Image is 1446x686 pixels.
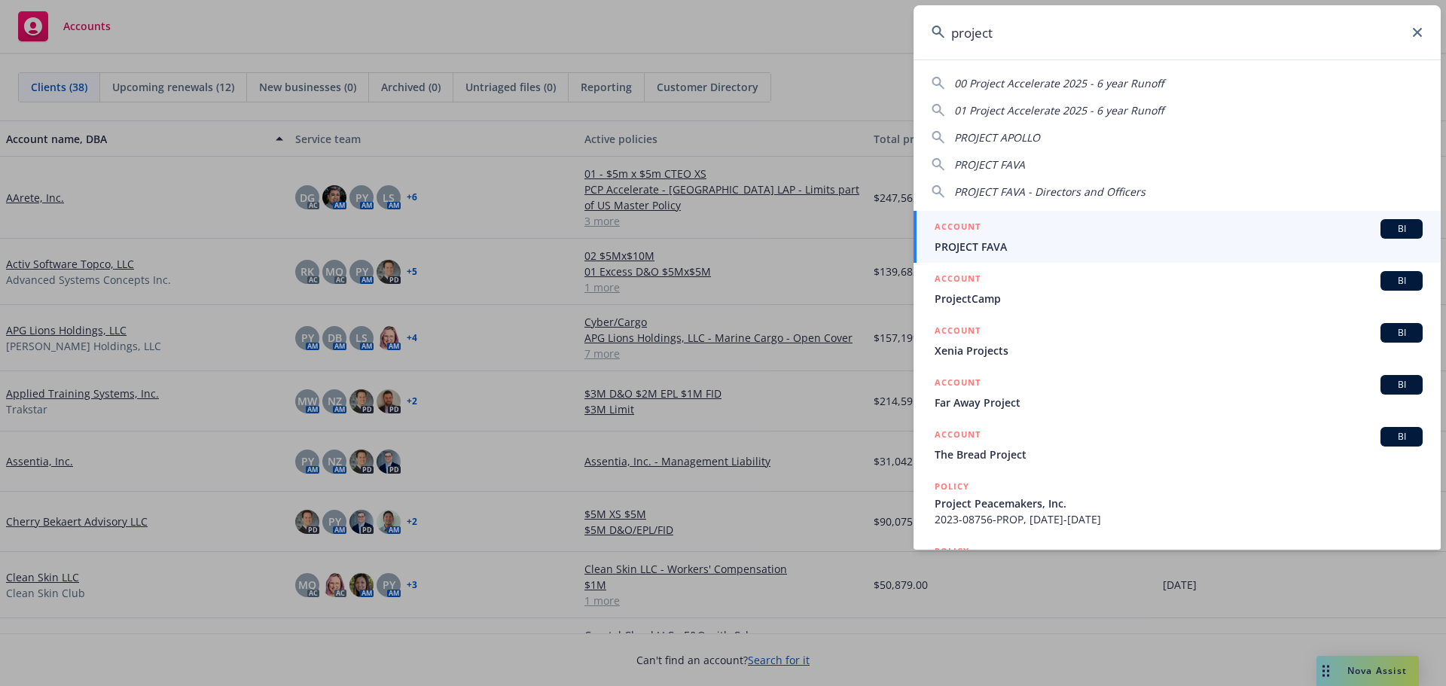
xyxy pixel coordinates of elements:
h5: ACCOUNT [935,323,981,341]
input: Search... [914,5,1441,59]
h5: ACCOUNT [935,219,981,237]
a: ACCOUNTBIThe Bread Project [914,419,1441,471]
a: POLICY [914,535,1441,600]
span: BI [1387,378,1417,392]
span: BI [1387,326,1417,340]
a: ACCOUNTBIFar Away Project [914,367,1441,419]
span: The Bread Project [935,447,1423,462]
a: ACCOUNTBIXenia Projects [914,315,1441,367]
span: PROJECT FAVA - Directors and Officers [954,184,1146,199]
h5: POLICY [935,479,969,494]
span: PROJECT FAVA [935,239,1423,255]
span: PROJECT FAVA [954,157,1025,172]
h5: ACCOUNT [935,271,981,289]
h5: ACCOUNT [935,375,981,393]
span: Xenia Projects [935,343,1423,358]
span: BI [1387,430,1417,444]
span: 2023-08756-PROP, [DATE]-[DATE] [935,511,1423,527]
a: POLICYProject Peacemakers, Inc.2023-08756-PROP, [DATE]-[DATE] [914,471,1441,535]
span: BI [1387,274,1417,288]
a: ACCOUNTBIPROJECT FAVA [914,211,1441,263]
span: Project Peacemakers, Inc. [935,495,1423,511]
span: PROJECT APOLLO [954,130,1040,145]
span: ProjectCamp [935,291,1423,306]
h5: ACCOUNT [935,427,981,445]
span: 00 Project Accelerate 2025 - 6 year Runoff [954,76,1164,90]
a: ACCOUNTBIProjectCamp [914,263,1441,315]
span: Far Away Project [935,395,1423,410]
h5: POLICY [935,544,969,559]
span: 01 Project Accelerate 2025 - 6 year Runoff [954,103,1164,117]
span: BI [1387,222,1417,236]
